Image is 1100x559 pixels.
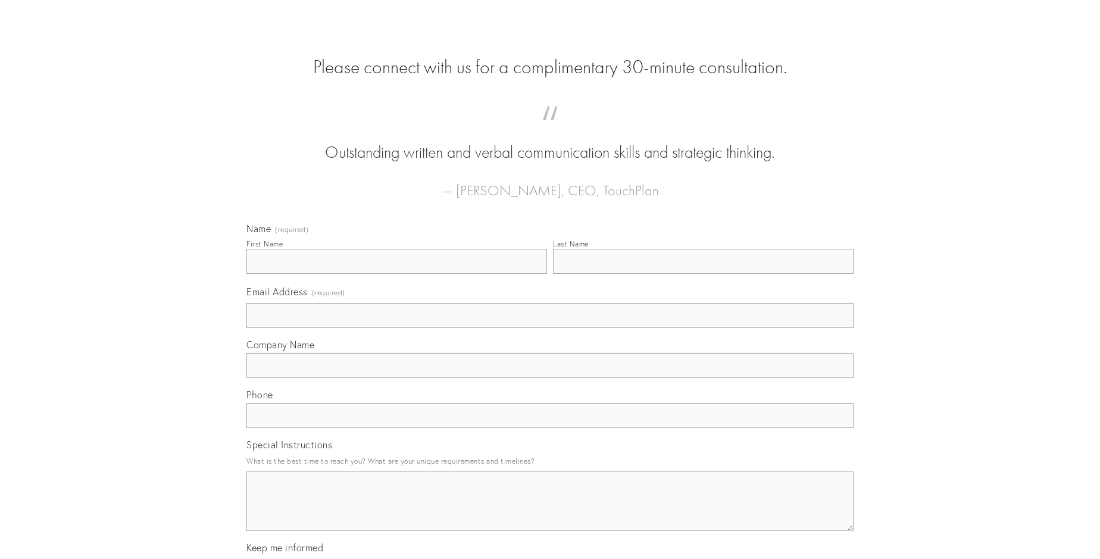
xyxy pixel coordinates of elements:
span: Company Name [246,339,314,351]
span: Name [246,223,271,235]
figcaption: — [PERSON_NAME], CEO, TouchPlan [265,164,835,202]
span: (required) [312,285,345,301]
span: Phone [246,389,273,401]
blockquote: Outstanding written and verbal communication skills and strategic thinking. [265,118,835,164]
div: Last Name [553,239,589,248]
span: Email Address [246,286,308,298]
span: “ [265,118,835,141]
h2: Please connect with us for a complimentary 30-minute consultation. [246,56,854,79]
p: What is the best time to reach you? What are your unique requirements and timelines? [246,453,854,469]
div: First Name [246,239,283,248]
span: Special Instructions [246,439,332,451]
span: (required) [275,226,308,233]
span: Keep me informed [246,542,323,554]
